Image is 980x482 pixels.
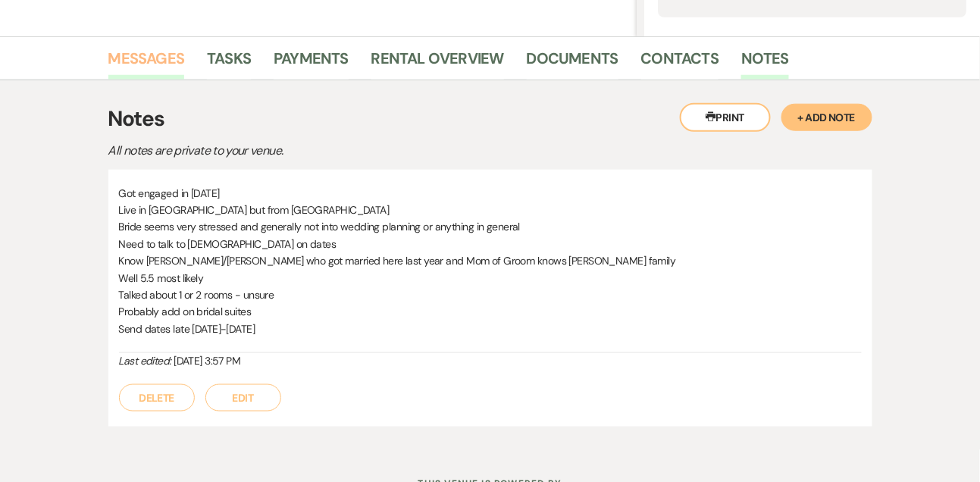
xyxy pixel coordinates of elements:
p: Talked about 1 or 2 rooms - unsure [119,286,862,303]
button: + Add Note [781,104,872,131]
a: Notes [741,46,789,80]
a: Messages [108,46,185,80]
h3: Notes [108,103,872,135]
p: Send dates late [DATE]-[DATE] [119,321,862,337]
a: Tasks [207,46,251,80]
a: Payments [274,46,349,80]
p: Live in [GEOGRAPHIC_DATA] but from [GEOGRAPHIC_DATA] [119,202,862,218]
p: All notes are private to your venue. [108,141,639,161]
a: Contacts [641,46,719,80]
a: Rental Overview [371,46,504,80]
p: Got engaged in [DATE] [119,185,862,202]
p: Know [PERSON_NAME]/[PERSON_NAME] who got married here last year and Mom of Groom knows [PERSON_NA... [119,252,862,269]
a: Documents [527,46,618,80]
p: Bride seems very stressed and generally not into wedding planning or anything in general [119,218,862,235]
div: [DATE] 3:57 PM [119,353,862,369]
button: Delete [119,384,195,412]
p: Well 5.5 most likely [119,270,862,286]
p: Probably add on bridal suites [119,303,862,320]
i: Last edited: [119,354,171,368]
p: Need to talk to [DEMOGRAPHIC_DATA] on dates [119,236,862,252]
button: Print [680,103,771,132]
button: Edit [205,384,281,412]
